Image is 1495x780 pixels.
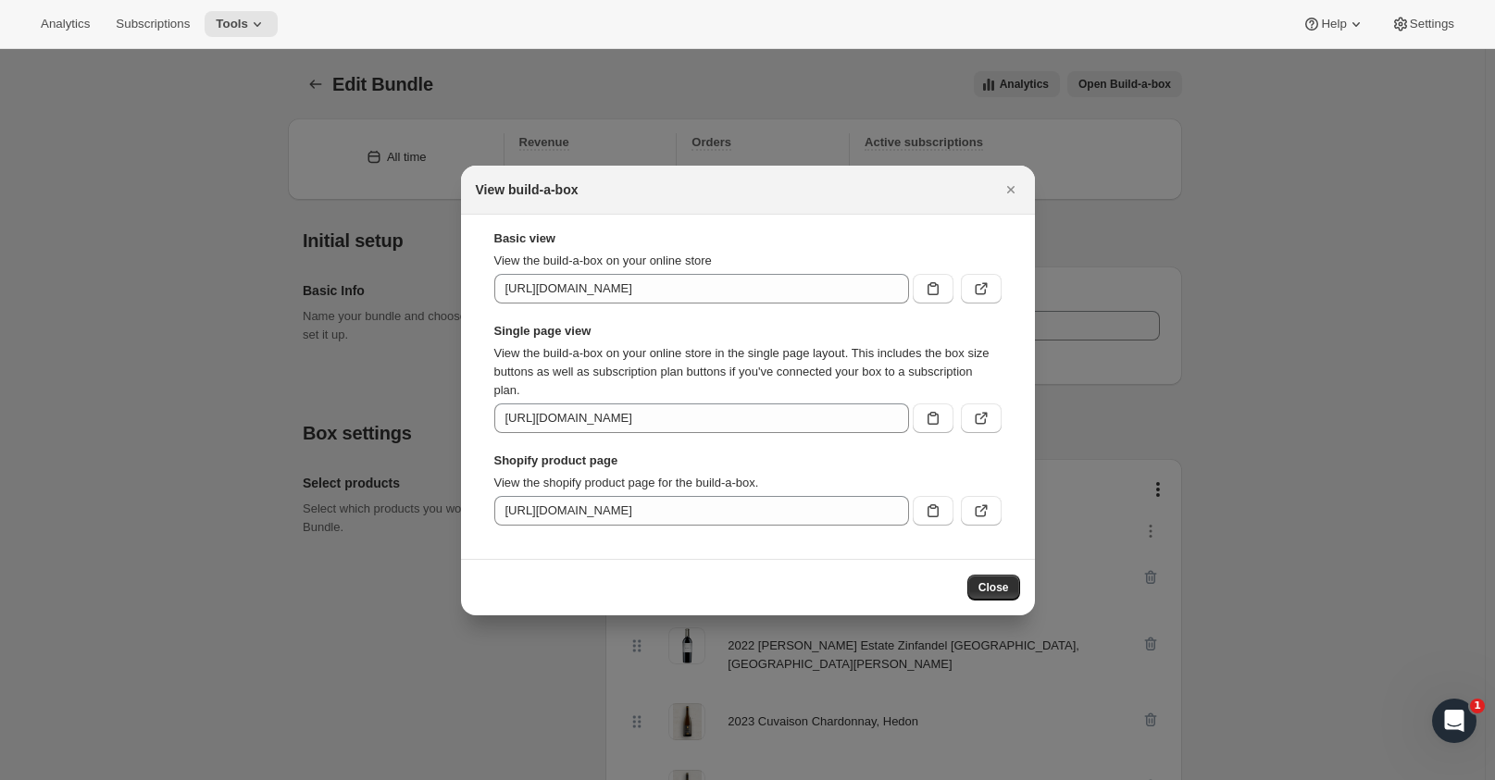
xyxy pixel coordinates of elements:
button: Subscriptions [105,11,201,37]
span: 1 [1470,699,1485,713]
span: Analytics [41,17,90,31]
strong: Basic view [494,229,1002,248]
iframe: Intercom live chat [1432,699,1476,743]
button: Close [967,575,1020,600]
h2: View build-a-box [476,180,579,199]
p: View the build-a-box on your online store in the single page layout. This includes the box size b... [494,344,1002,400]
span: Settings [1410,17,1454,31]
strong: Shopify product page [494,452,1002,470]
button: Settings [1380,11,1465,37]
button: Tools [205,11,278,37]
span: Subscriptions [116,17,190,31]
button: Help [1291,11,1376,37]
p: View the shopify product page for the build-a-box. [494,474,1002,492]
strong: Single page view [494,322,1002,340]
p: View the build-a-box on your online store [494,252,1002,270]
span: Tools [216,17,248,31]
button: Analytics [30,11,101,37]
span: Help [1321,17,1346,31]
span: Close [978,580,1009,595]
button: Close [998,177,1024,203]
